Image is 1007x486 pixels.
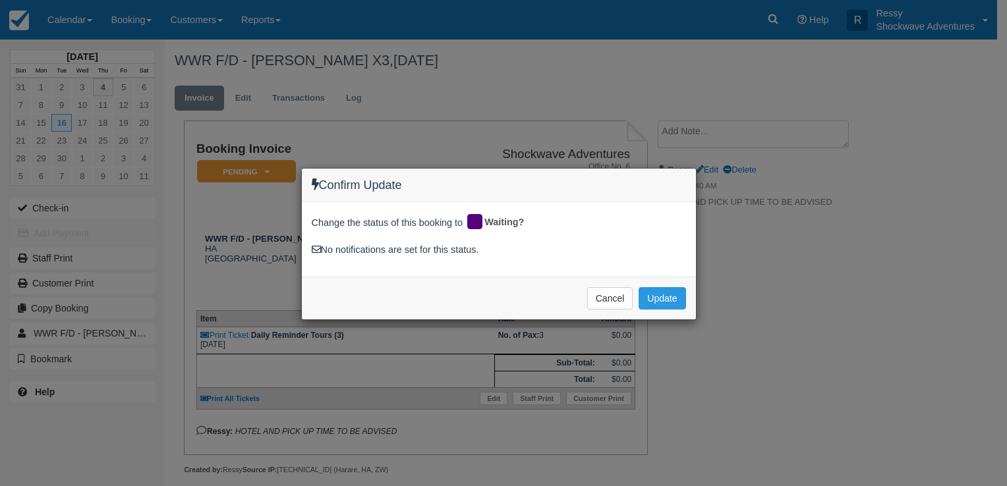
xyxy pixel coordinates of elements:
[587,287,633,310] button: Cancel
[465,212,534,233] div: Waiting?
[312,243,686,257] div: No notifications are set for this status.
[312,216,463,233] span: Change the status of this booking to
[639,287,685,310] button: Update
[312,178,686,192] h4: Confirm Update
